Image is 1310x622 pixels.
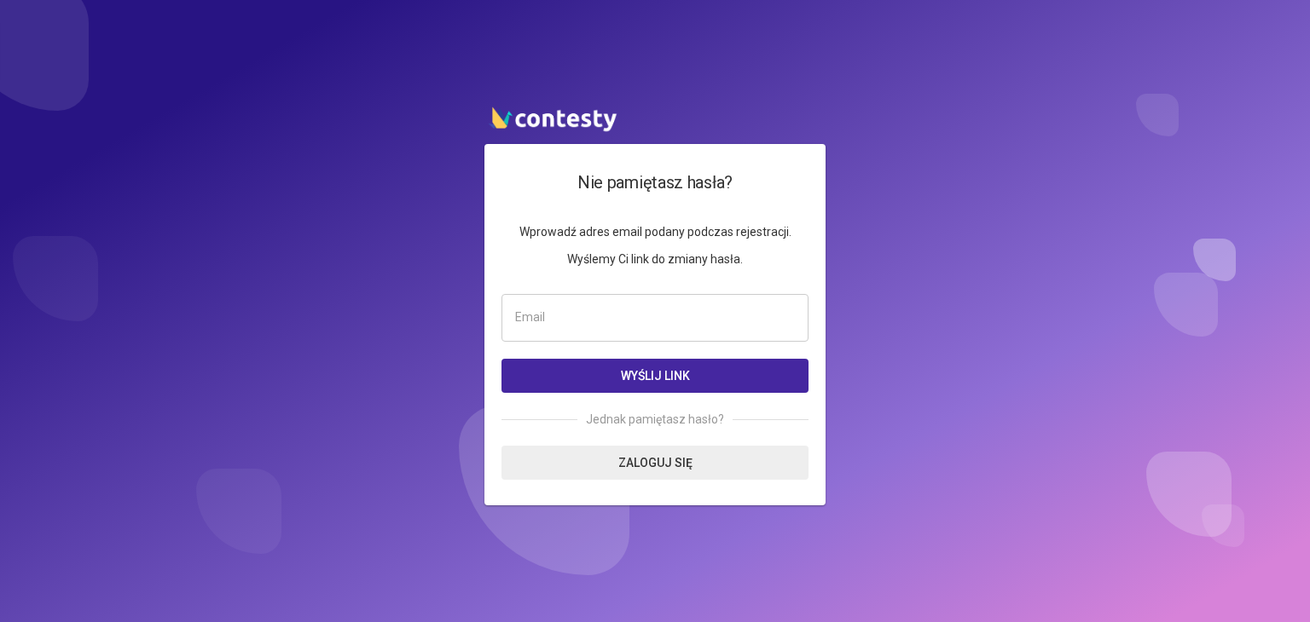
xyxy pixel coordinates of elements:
h4: Nie pamiętasz hasła? [501,170,809,196]
button: Wyślij link [501,359,809,393]
p: Wprowadź adres email podany podczas rejestracji. [501,222,809,241]
a: Zaloguj się [501,446,809,480]
img: contesty logo [484,100,621,135]
span: Wyślij link [621,369,690,383]
span: Jednak pamiętasz hasło? [577,410,733,429]
p: Wyślemy Ci link do zmiany hasła. [501,250,809,268]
